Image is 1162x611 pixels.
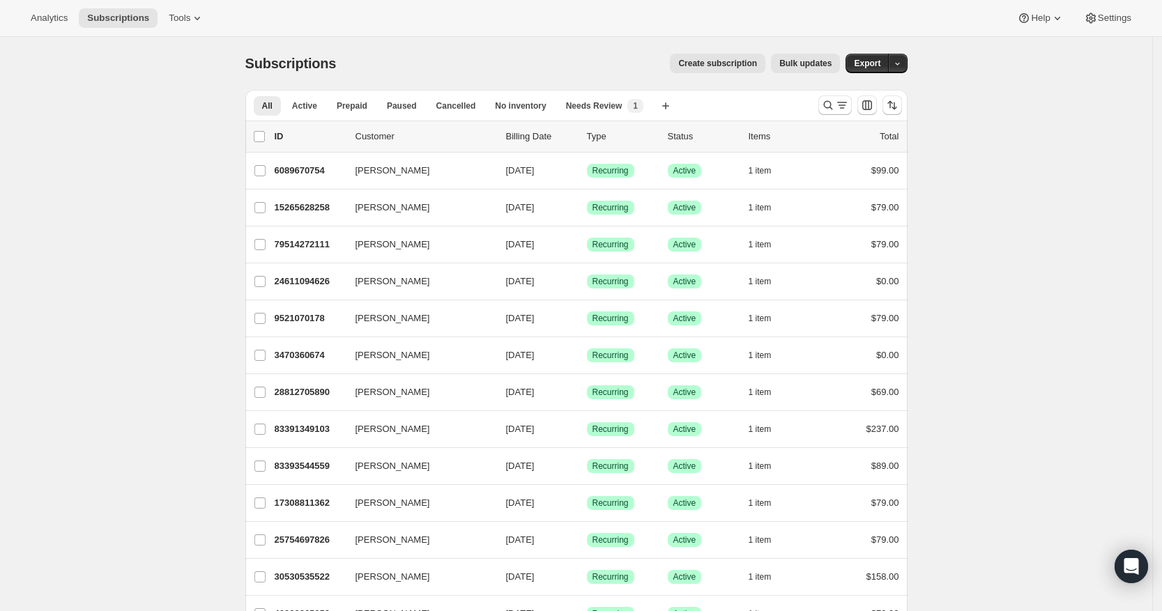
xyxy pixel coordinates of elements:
p: 24611094626 [275,274,344,288]
span: Recurring [593,534,629,546]
div: Open Intercom Messenger [1115,550,1148,583]
span: [PERSON_NAME] [356,201,430,215]
span: [DATE] [506,461,535,471]
p: 83393544559 [275,459,344,473]
span: $0.00 [876,276,899,286]
div: 3470360674[PERSON_NAME][DATE]SuccessRecurringSuccessActive1 item$0.00 [275,346,899,365]
span: [DATE] [506,313,535,323]
span: [PERSON_NAME] [356,238,430,252]
button: 1 item [749,309,787,328]
button: [PERSON_NAME] [347,270,487,293]
span: [PERSON_NAME] [356,385,430,399]
span: $237.00 [866,424,899,434]
button: [PERSON_NAME] [347,160,487,182]
span: [DATE] [506,497,535,508]
div: 30530535522[PERSON_NAME][DATE]SuccessRecurringSuccessActive1 item$158.00 [275,567,899,587]
span: 1 item [749,571,772,582]
div: 24611094626[PERSON_NAME][DATE]SuccessRecurringSuccessActive1 item$0.00 [275,272,899,291]
p: Status [668,130,737,144]
span: 1 item [749,276,772,287]
span: Active [673,534,696,546]
button: [PERSON_NAME] [347,307,487,330]
span: Recurring [593,461,629,472]
span: [DATE] [506,350,535,360]
span: $89.00 [871,461,899,471]
span: $0.00 [876,350,899,360]
button: 1 item [749,346,787,365]
p: 28812705890 [275,385,344,399]
span: Active [673,461,696,472]
span: Recurring [593,571,629,582]
button: [PERSON_NAME] [347,344,487,366]
button: [PERSON_NAME] [347,455,487,477]
button: Analytics [22,8,76,28]
button: 1 item [749,419,787,439]
button: Tools [160,8,213,28]
span: [DATE] [506,571,535,582]
span: 1 item [749,350,772,361]
p: Billing Date [506,130,576,144]
button: Settings [1076,8,1140,28]
button: 1 item [749,567,787,587]
span: No inventory [495,100,546,111]
button: 1 item [749,161,787,180]
span: Create subscription [678,58,757,69]
button: 1 item [749,272,787,291]
div: 25754697826[PERSON_NAME][DATE]SuccessRecurringSuccessActive1 item$79.00 [275,530,899,550]
span: $79.00 [871,497,899,508]
span: 1 item [749,165,772,176]
button: 1 item [749,456,787,476]
span: Prepaid [337,100,367,111]
button: [PERSON_NAME] [347,418,487,440]
span: $99.00 [871,165,899,176]
p: 79514272111 [275,238,344,252]
p: 17308811362 [275,496,344,510]
p: 25754697826 [275,533,344,547]
span: $158.00 [866,571,899,582]
span: 1 item [749,534,772,546]
span: Needs Review [566,100,622,111]
span: Settings [1098,13,1131,24]
span: Active [673,239,696,250]
div: 9521070178[PERSON_NAME][DATE]SuccessRecurringSuccessActive1 item$79.00 [275,309,899,328]
span: Active [673,313,696,324]
span: 1 item [749,497,772,509]
span: Active [673,350,696,361]
button: Customize table column order and visibility [857,95,877,115]
span: [DATE] [506,202,535,212]
span: Subscriptions [245,56,337,71]
div: 6089670754[PERSON_NAME][DATE]SuccessRecurringSuccessActive1 item$99.00 [275,161,899,180]
p: 9521070178 [275,311,344,325]
span: 1 item [749,424,772,435]
span: [DATE] [506,534,535,545]
span: 1 item [749,387,772,398]
div: 17308811362[PERSON_NAME][DATE]SuccessRecurringSuccessActive1 item$79.00 [275,493,899,513]
span: 1 item [749,313,772,324]
button: [PERSON_NAME] [347,233,487,256]
span: Analytics [31,13,68,24]
span: Active [673,424,696,435]
div: Items [749,130,818,144]
button: Bulk updates [771,54,840,73]
p: 30530535522 [275,570,344,584]
button: [PERSON_NAME] [347,529,487,551]
span: [PERSON_NAME] [356,422,430,436]
button: Export [846,54,889,73]
button: Create new view [655,96,677,116]
span: $79.00 [871,202,899,212]
span: Active [673,276,696,287]
button: 1 item [749,235,787,254]
span: Recurring [593,313,629,324]
span: [DATE] [506,424,535,434]
button: Subscriptions [79,8,158,28]
button: [PERSON_NAME] [347,492,487,514]
span: Help [1031,13,1050,24]
button: Create subscription [670,54,765,73]
span: Active [673,571,696,582]
span: Recurring [593,350,629,361]
span: $79.00 [871,534,899,545]
span: Tools [169,13,190,24]
span: Recurring [593,202,629,213]
span: 1 item [749,202,772,213]
span: Cancelled [436,100,476,111]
